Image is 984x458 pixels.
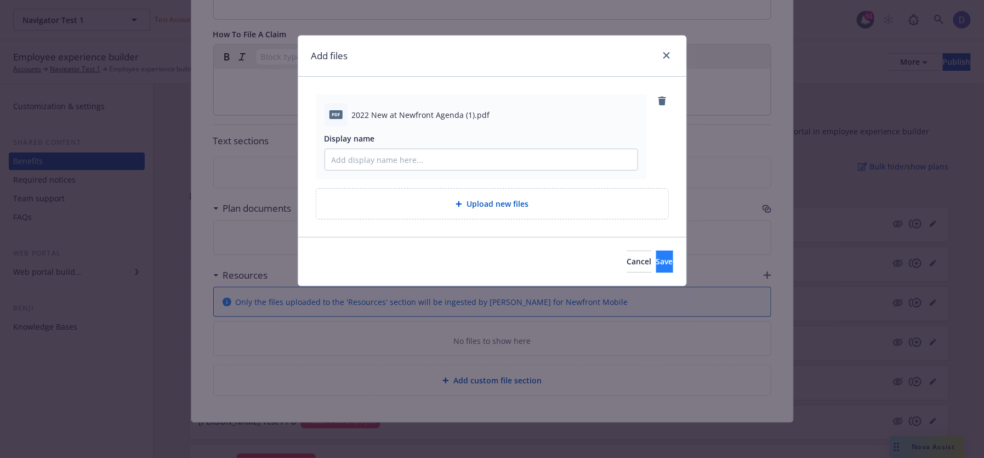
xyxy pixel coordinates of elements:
[627,256,652,267] span: Cancel
[325,149,638,170] input: Add display name here...
[352,109,490,121] span: 2022 New at Newfront Agenda (1).pdf
[660,49,673,62] a: close
[316,188,669,219] div: Upload new files
[329,110,343,118] span: pdf
[656,251,673,273] button: Save
[656,256,673,267] span: Save
[656,94,669,108] a: remove
[627,251,652,273] button: Cancel
[311,49,348,63] h1: Add files
[467,198,528,210] span: Upload new files
[325,133,375,144] span: Display name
